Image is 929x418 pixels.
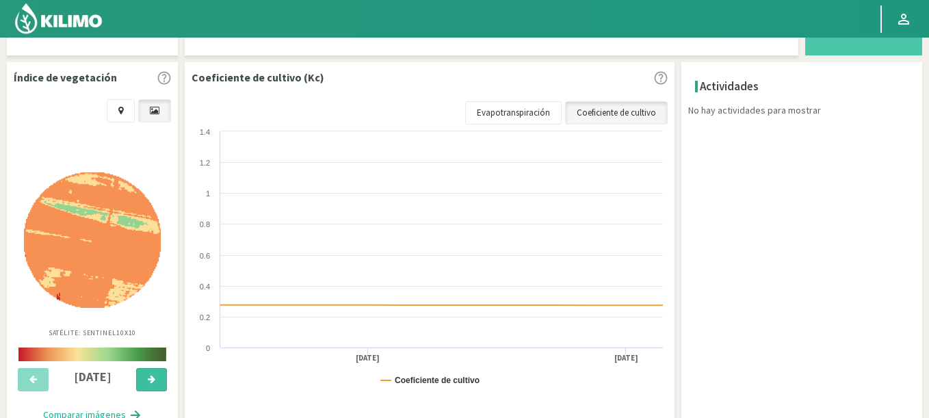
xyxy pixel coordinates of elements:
img: 665c0580-dadc-4057-9f11-a5e977d3f724_-_sentinel_-_2025-09-25.png [24,172,161,308]
text: [DATE] [356,353,380,363]
p: Coeficiente de cultivo (Kc) [192,69,324,86]
p: Índice de vegetación [14,69,117,86]
text: 0 [206,344,210,352]
h4: Actividades [700,80,759,93]
text: 0.6 [200,252,210,260]
text: Coeficiente de cultivo [395,376,480,385]
text: 1.2 [200,159,210,167]
text: 1.4 [200,128,210,136]
text: 0.4 [200,283,210,291]
p: Satélite: Sentinel [49,328,137,338]
text: 0.2 [200,313,210,322]
a: Coeficiente de cultivo [565,101,668,125]
img: Kilimo [14,2,103,35]
p: No hay actividades para mostrar [688,103,922,118]
span: 10X10 [116,328,137,337]
h4: [DATE] [57,370,129,384]
img: scale [18,348,166,361]
text: 0.8 [200,220,210,228]
a: Evapotranspiración [465,101,562,125]
text: [DATE] [614,353,638,363]
text: 1 [206,190,210,198]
